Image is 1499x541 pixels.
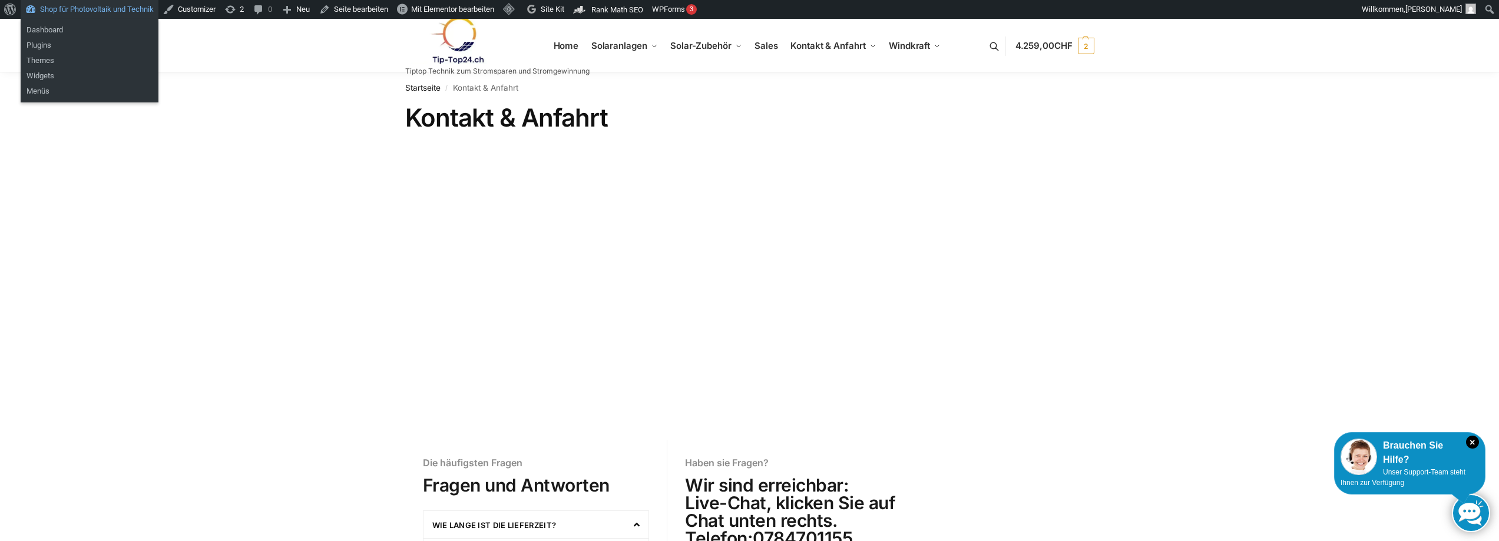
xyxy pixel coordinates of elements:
a: Solar-Zubehör [666,19,747,72]
h6: Die häufigsten Fragen [423,458,650,467]
div: 3 [686,4,697,15]
img: Customer service [1341,439,1377,475]
h6: Haben sie Fragen? [685,458,911,467]
span: [PERSON_NAME] [1405,5,1462,14]
span: Solar-Zubehör [670,40,732,51]
h2: Fragen und Antworten [423,476,650,494]
p: Tiptop Technik zum Stromsparen und Stromgewinnung [405,68,590,75]
span: Solaranlagen [591,40,647,51]
a: Startseite [405,83,441,92]
a: Sales [750,19,783,72]
span: Sales [755,40,778,51]
a: Dashboard [21,22,158,38]
nav: Breadcrumb [405,72,1094,103]
img: Solaranlagen, Speicheranlagen und Energiesparprodukte [405,16,508,64]
div: Brauchen Sie Hilfe? [1341,439,1479,467]
span: 2 [1078,38,1094,54]
a: Kontakt & Anfahrt [786,19,881,72]
a: Themes [21,53,158,68]
h1: Kontakt & Anfahrt [405,103,1094,132]
ul: Shop für Photovoltaik und Technik [21,49,158,102]
a: Windkraft [884,19,946,72]
ul: Shop für Photovoltaik und Technik [21,19,158,57]
span: Site Kit [541,5,564,14]
a: Widgets [21,68,158,84]
span: Rank Math SEO [591,5,643,14]
nav: Cart contents [1015,19,1094,74]
span: Mit Elementor bearbeiten [411,5,494,14]
span: / [441,84,453,93]
span: Unser Support-Team steht Ihnen zur Verfügung [1341,468,1465,487]
a: 4.259,00CHF 2 [1015,28,1094,64]
iframe: 3177 Laupen Bern Krankenhausweg 14 [312,147,1196,411]
a: Solaranlagen [586,19,662,72]
span: Kontakt & Anfahrt [790,40,865,51]
img: Benutzerbild von Rupert Spoddig [1465,4,1476,14]
a: Menüs [21,84,158,99]
div: Wie lange ist die Lieferzeit? [423,511,649,538]
i: Schließen [1466,436,1479,449]
span: CHF [1054,40,1073,51]
span: 4.259,00 [1015,40,1073,51]
a: Wie lange ist die Lieferzeit? [432,520,557,530]
span: Windkraft [889,40,930,51]
a: Plugins [21,38,158,53]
